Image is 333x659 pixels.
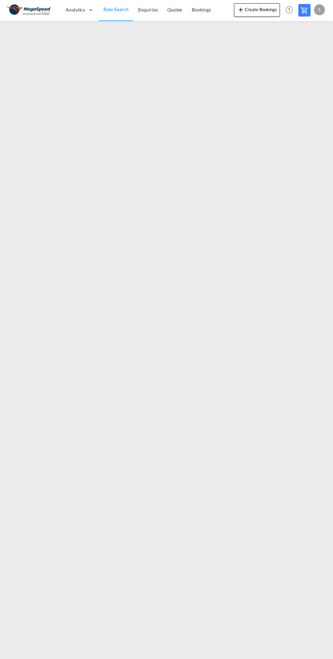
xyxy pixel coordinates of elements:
div: S [314,5,325,16]
span: Enquiries [138,7,158,13]
img: ad002ba0aea611eda5429768204679d3.JPG [7,3,53,18]
div: Help [283,5,298,17]
md-icon: icon-plus 400-fg [236,6,245,14]
span: Help [283,5,295,16]
span: Bookings [192,7,211,13]
span: Analytics [66,7,85,14]
span: Quotes [167,7,182,13]
button: icon-plus 400-fgCreate Bookings [234,4,280,18]
span: Rate Search [104,7,128,13]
